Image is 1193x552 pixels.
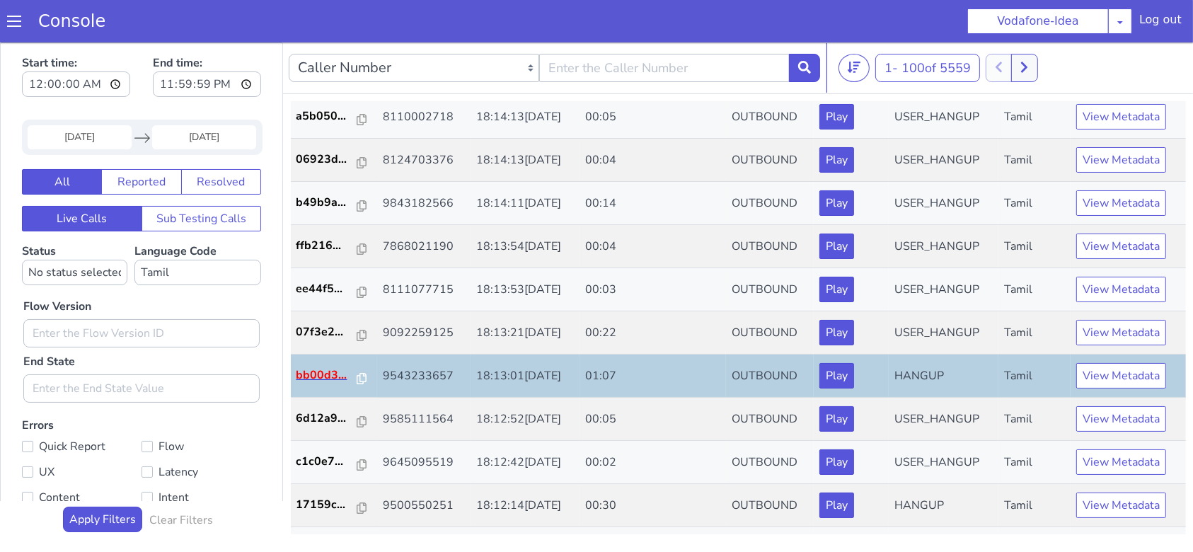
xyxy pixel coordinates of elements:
td: Tamil [998,312,1071,355]
td: 00:02 [580,398,726,442]
button: Play [819,105,854,130]
td: OUTBOUND [726,398,814,442]
p: 06923d... [296,108,358,125]
td: 00:05 [580,53,726,96]
td: OUTBOUND [726,183,814,226]
button: View Metadata [1076,62,1166,87]
input: Enter the Caller Number [539,11,790,40]
td: 9843182566 [377,139,471,183]
a: ee44f5... [296,238,372,255]
td: 8124703376 [377,96,471,139]
td: 7868021190 [377,183,471,226]
label: Quick Report [22,394,142,414]
label: Content [22,445,142,465]
td: Tamil [998,485,1071,528]
label: Status [22,201,127,243]
select: Status [22,217,127,243]
a: ffb216... [296,195,372,212]
td: 18:14:13[DATE] [471,53,580,96]
td: 9585111564 [377,355,471,398]
td: OUTBOUND [726,139,814,183]
a: bb00d3... [296,324,372,341]
td: Tamil [998,183,1071,226]
td: 00:14 [580,139,726,183]
label: End State [23,311,75,328]
td: USER_HANGUP [889,485,998,528]
td: HANGUP [889,312,998,355]
td: 9500550251 [377,442,471,485]
td: 9092259125 [377,269,471,312]
button: Sub Testing Calls [142,163,262,189]
input: Start Date [28,83,132,107]
p: bb00d3... [296,324,358,341]
button: Play [819,191,854,217]
a: b49b9a... [296,151,372,168]
td: 18:12:52[DATE] [471,355,580,398]
td: 9543233657 [377,312,471,355]
button: Play [819,148,854,173]
td: OUTBOUND [726,485,814,528]
td: USER_HANGUP [889,53,998,96]
td: OUTBOUND [726,53,814,96]
label: Flow Version [23,255,91,272]
td: USER_HANGUP [889,226,998,269]
a: c1c0e7... [296,410,372,427]
button: Play [819,234,854,260]
td: 18:13:21[DATE] [471,269,580,312]
td: 18:12:14[DATE] [471,442,580,485]
p: c1c0e7... [296,410,358,427]
td: HANGUP [889,442,998,485]
button: Vodafone-Idea [967,8,1109,34]
button: Play [819,364,854,389]
label: Latency [142,420,261,439]
td: 18:14:13[DATE] [471,96,580,139]
td: OUTBOUND [726,226,814,269]
button: All [22,127,102,152]
button: View Metadata [1076,321,1166,346]
input: Start time: [22,29,130,54]
a: 06923d... [296,108,372,125]
td: 8110002718 [377,53,471,96]
button: View Metadata [1076,105,1166,130]
span: 100 of 5559 [901,17,971,34]
button: 1- 100of 5559 [875,11,980,40]
td: OUTBOUND [726,269,814,312]
input: End Date [152,83,256,107]
button: View Metadata [1076,364,1166,389]
button: Play [819,321,854,346]
button: Reported [101,127,181,152]
button: Play [819,62,854,87]
td: OUTBOUND [726,96,814,139]
label: Start time: [22,8,130,59]
td: 9645095519 [377,398,471,442]
td: 18:13:54[DATE] [471,183,580,226]
button: Resolved [181,127,261,152]
td: 01:07 [580,312,726,355]
p: a5b050... [296,65,358,82]
td: Tamil [998,226,1071,269]
td: 00:22 [580,269,726,312]
td: Tamil [998,139,1071,183]
td: USER_HANGUP [889,355,998,398]
td: OUTBOUND [726,442,814,485]
td: OUTBOUND [726,312,814,355]
td: Tamil [998,355,1071,398]
td: 8111077715 [377,226,471,269]
label: Flow [142,394,261,414]
td: 18:13:01[DATE] [471,312,580,355]
td: 00:05 [580,355,726,398]
td: 18:13:53[DATE] [471,226,580,269]
a: 6d12a9... [296,367,372,384]
td: Tamil [998,96,1071,139]
p: 07f3e2... [296,281,358,298]
button: View Metadata [1076,450,1166,476]
td: USER_HANGUP [889,96,998,139]
p: b49b9a... [296,151,358,168]
td: 9865745065 [377,485,471,528]
label: UX [22,420,142,439]
button: View Metadata [1076,407,1166,432]
button: Live Calls [22,163,142,189]
p: ee44f5... [296,238,358,255]
button: Play [819,407,854,432]
td: 00:03 [580,226,726,269]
